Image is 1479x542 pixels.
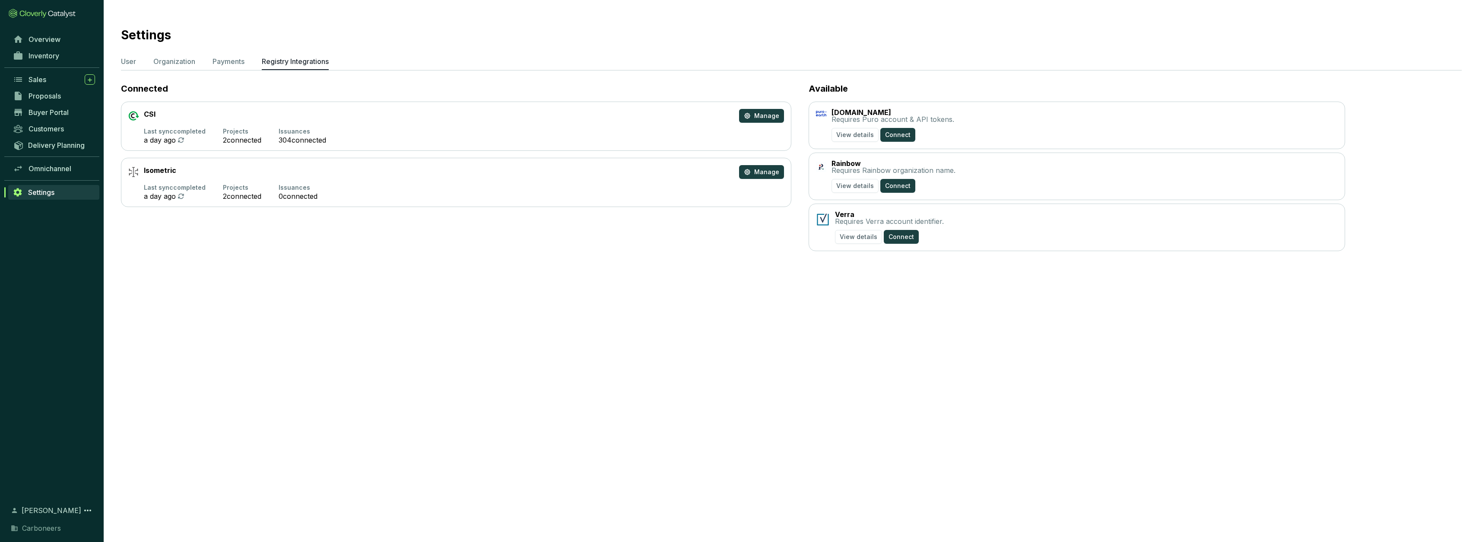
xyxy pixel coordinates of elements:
span: Customers [29,124,64,133]
a: Buyer Portal [9,105,99,120]
span: Connect [885,182,911,190]
p: Projects [223,128,261,135]
h2: Connected [121,83,791,95]
a: Omnichannel [9,161,99,176]
p: 304 connected [279,137,326,143]
p: Payments [213,56,244,67]
p: Rainbow [832,160,955,167]
p: [DOMAIN_NAME] [832,109,954,116]
a: Inventory [9,48,99,63]
button: Connect [880,179,915,193]
a: Sales [9,72,99,87]
button: Manage [739,109,784,123]
span: Sales [29,75,46,84]
button: View details [835,230,882,244]
p: Issuances [279,184,317,191]
span: Manage [754,168,779,176]
p: a day ago [144,137,176,143]
span: Settings [28,188,54,197]
span: Omnichannel [29,164,71,173]
span: Connect [889,233,914,241]
span: Inventory [29,51,59,60]
button: View details [832,128,879,142]
span: [PERSON_NAME] [22,505,81,516]
button: Connect [880,128,915,142]
p: 0 connected [279,193,317,200]
span: Connect [885,131,911,139]
a: Overview [9,32,99,47]
a: Proposals [9,89,99,103]
button: Connect [884,230,919,244]
a: Settings [8,185,99,200]
span: Delivery Planning [28,141,85,150]
a: Customers [9,121,99,136]
span: View details [836,182,874,190]
span: Proposals [29,92,61,100]
p: Registry Integrations [262,56,329,67]
p: Requires Puro account & API tokens. [832,116,954,123]
span: Manage [754,112,779,120]
p: Organization [153,56,195,67]
p: Last sync completed [144,184,206,191]
img: Rainbow logo [816,162,826,172]
span: Carboneers [22,523,61,533]
p: CSI [144,109,156,123]
p: 2 connected [223,193,261,200]
h2: Settings [121,26,171,44]
p: Requires Rainbow organization name. [832,167,955,174]
p: Verra [835,211,944,218]
p: Last sync completed [144,128,206,135]
span: View details [836,131,874,139]
span: View details [840,233,877,241]
button: View details [832,179,879,193]
p: Requires Verra account identifier. [835,218,944,225]
a: Delivery Planning [9,138,99,152]
p: 2 connected [223,137,261,143]
p: Issuances [279,128,326,135]
p: Projects [223,184,261,191]
p: a day ago [144,193,176,200]
button: Manage [739,165,784,179]
p: User [121,56,136,67]
h2: Available [809,83,1345,95]
span: Buyer Portal [29,108,69,117]
p: Isometric [144,165,176,179]
span: Overview [29,35,60,44]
